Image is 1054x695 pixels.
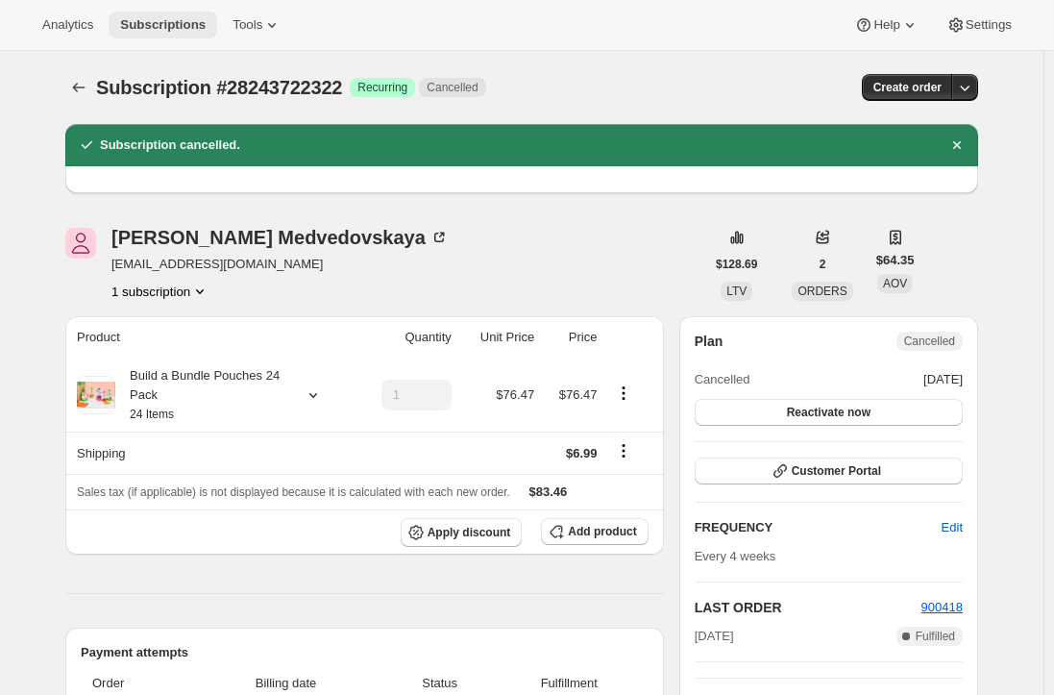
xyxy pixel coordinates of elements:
span: [DATE] [695,627,734,646]
span: $83.46 [529,484,568,499]
button: Customer Portal [695,458,963,484]
span: Fulfilled [916,629,955,644]
div: [PERSON_NAME] Medvedovskaya [111,228,449,247]
button: Product actions [608,383,639,404]
span: LTV [726,285,747,298]
button: Subscriptions [65,74,92,101]
button: Tools [221,12,293,38]
span: Analytics [42,17,93,33]
h2: Plan [695,332,723,351]
div: Build a Bundle Pouches 24 Pack [115,366,288,424]
button: 900418 [921,598,963,617]
button: Dismiss notification [944,132,970,159]
span: Evelina Medvedovskaya [65,228,96,259]
span: 2 [820,257,826,272]
span: Edit [942,518,963,537]
small: 24 Items [130,408,174,421]
span: [DATE] [923,370,963,389]
button: Shipping actions [608,440,639,461]
button: Create order [862,74,953,101]
span: $128.69 [716,257,757,272]
button: Help [843,12,930,38]
span: Tools [233,17,262,33]
button: Reactivate now [695,399,963,426]
th: Price [540,316,602,359]
span: Billing date [194,674,379,693]
span: Cancelled [904,334,955,349]
button: Edit [930,512,974,543]
span: $76.47 [496,387,534,402]
span: Add product [568,524,636,539]
button: Analytics [31,12,105,38]
h2: Subscription cancelled. [100,136,240,155]
button: Add product [541,518,648,545]
a: 900418 [921,600,963,614]
span: $64.35 [876,251,915,270]
h2: Payment attempts [81,643,649,662]
button: Apply discount [401,518,523,547]
span: $6.99 [566,446,598,460]
button: 2 [808,251,838,278]
span: [EMAIL_ADDRESS][DOMAIN_NAME] [111,255,449,274]
th: Unit Price [457,316,540,359]
span: Recurring [357,80,407,95]
button: Settings [935,12,1023,38]
span: Sales tax (if applicable) is not displayed because it is calculated with each new order. [77,485,510,499]
th: Quantity [355,316,457,359]
th: Product [65,316,355,359]
span: Reactivate now [787,405,870,420]
button: Subscriptions [109,12,217,38]
span: AOV [883,277,907,290]
span: Customer Portal [792,463,881,479]
button: $128.69 [704,251,769,278]
span: Fulfillment [502,674,637,693]
span: Status [390,674,490,693]
span: Every 4 weeks [695,549,776,563]
button: Product actions [111,282,209,301]
span: Settings [966,17,1012,33]
span: $76.47 [559,387,598,402]
span: Cancelled [695,370,750,389]
span: Subscription #28243722322 [96,77,342,98]
span: Help [873,17,899,33]
span: Create order [873,80,942,95]
th: Shipping [65,432,355,474]
span: Cancelled [427,80,478,95]
h2: LAST ORDER [695,598,921,617]
h2: FREQUENCY [695,518,942,537]
span: Apply discount [428,525,511,540]
span: ORDERS [797,285,846,298]
span: Subscriptions [120,17,206,33]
